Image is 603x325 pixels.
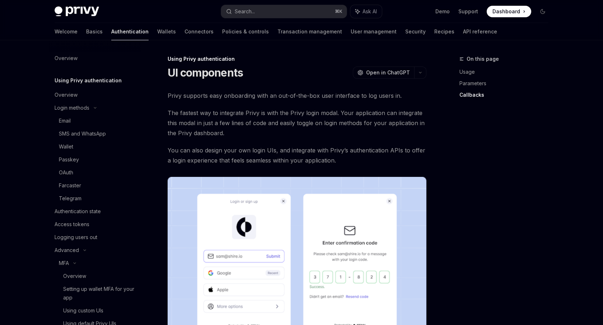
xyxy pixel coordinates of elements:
[49,304,141,317] a: Using custom UIs
[55,54,78,63] div: Overview
[59,181,81,190] div: Farcaster
[463,23,497,40] a: API reference
[59,142,73,151] div: Wallet
[168,55,426,63] div: Using Privy authentication
[49,270,141,283] a: Overview
[55,91,78,99] div: Overview
[111,23,149,40] a: Authentication
[86,23,103,40] a: Basics
[435,8,450,15] a: Demo
[55,6,99,17] img: dark logo
[55,233,97,242] div: Logging users out
[351,23,397,40] a: User management
[221,5,347,18] button: Search...⌘K
[277,23,342,40] a: Transaction management
[49,218,141,231] a: Access tokens
[59,194,81,203] div: Telegram
[405,23,426,40] a: Security
[49,179,141,192] a: Farcaster
[467,55,499,63] span: On this page
[49,114,141,127] a: Email
[335,9,342,14] span: ⌘ K
[459,66,554,78] a: Usage
[55,220,89,229] div: Access tokens
[353,67,414,79] button: Open in ChatGPT
[49,127,141,140] a: SMS and WhatsApp
[222,23,269,40] a: Policies & controls
[458,8,478,15] a: Support
[49,283,141,304] a: Setting up wallet MFA for your app
[55,207,101,216] div: Authentication state
[55,246,79,255] div: Advanced
[49,88,141,101] a: Overview
[49,153,141,166] a: Passkey
[434,23,454,40] a: Recipes
[487,6,531,17] a: Dashboard
[63,272,86,280] div: Overview
[157,23,176,40] a: Wallets
[49,52,141,65] a: Overview
[63,285,136,302] div: Setting up wallet MFA for your app
[363,8,377,15] span: Ask AI
[59,168,73,177] div: OAuth
[59,155,79,164] div: Passkey
[459,89,554,101] a: Callbacks
[366,69,410,76] span: Open in ChatGPT
[59,259,69,267] div: MFA
[55,23,78,40] a: Welcome
[63,306,103,315] div: Using custom UIs
[59,116,71,125] div: Email
[492,8,520,15] span: Dashboard
[59,129,106,138] div: SMS and WhatsApp
[168,91,426,101] span: Privy supports easy onboarding with an out-of-the-box user interface to log users in.
[55,104,89,112] div: Login methods
[459,78,554,89] a: Parameters
[49,192,141,205] a: Telegram
[168,145,426,165] span: You can also design your own login UIs, and integrate with Privy’s authentication APIs to offer a...
[350,5,382,18] button: Ask AI
[184,23,214,40] a: Connectors
[168,108,426,138] span: The fastest way to integrate Privy is with the Privy login modal. Your application can integrate ...
[49,231,141,244] a: Logging users out
[49,140,141,153] a: Wallet
[55,76,122,85] h5: Using Privy authentication
[49,205,141,218] a: Authentication state
[537,6,548,17] button: Toggle dark mode
[168,66,243,79] h1: UI components
[49,166,141,179] a: OAuth
[235,7,255,16] div: Search...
